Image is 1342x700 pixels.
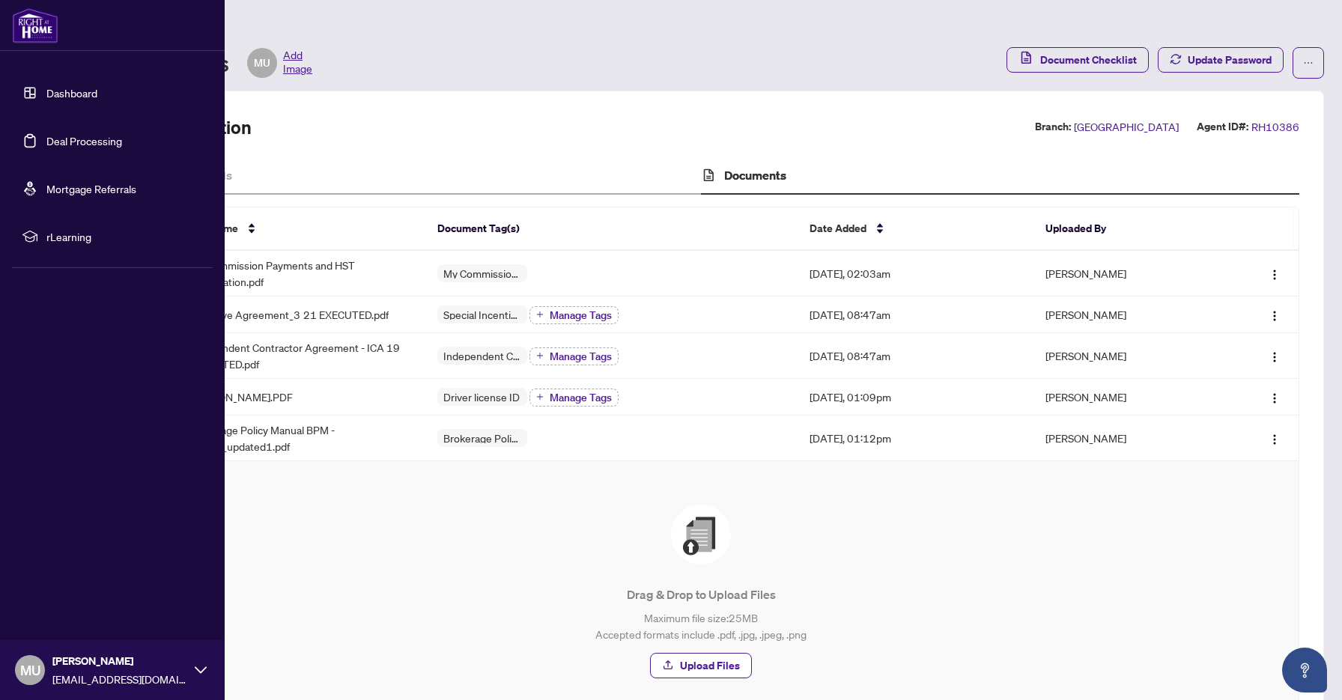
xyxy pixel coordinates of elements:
[1269,433,1281,445] img: Logo
[1033,379,1219,416] td: [PERSON_NAME]
[536,393,544,401] span: plus
[52,653,187,669] span: [PERSON_NAME]
[189,257,413,290] span: My Commission Payments and HST Registration.pdf
[1303,58,1314,68] span: ellipsis
[1263,344,1287,368] button: Logo
[437,433,527,443] span: Brokerage Policy Manual
[1188,48,1272,72] span: Update Password
[133,609,1269,642] p: Maximum file size: 25 MB Accepted formats include .pdf, .jpg, .jpeg, .png
[437,392,526,402] span: Driver license ID
[254,55,270,71] span: MU
[1269,392,1281,404] img: Logo
[1006,47,1149,73] button: Document Checklist
[20,660,40,681] span: MU
[12,7,58,43] img: logo
[1033,251,1219,296] td: [PERSON_NAME]
[1263,385,1287,409] button: Logo
[1269,310,1281,322] img: Logo
[550,310,612,320] span: Manage Tags
[133,585,1269,603] p: Drag & Drop to Upload Files
[536,352,544,359] span: plus
[189,339,413,372] span: Independent Contractor Agreement - ICA 19 EXECUTED.pdf
[1197,118,1248,136] label: Agent ID#:
[1033,416,1219,461] td: [PERSON_NAME]
[437,350,527,361] span: Independent Contractor Agreement
[798,333,1033,379] td: [DATE], 08:47am
[1074,118,1179,136] span: [GEOGRAPHIC_DATA]
[437,268,527,279] span: My Commission Payments and HST Registration
[1251,118,1299,136] span: RH10386
[798,416,1033,461] td: [DATE], 01:12pm
[798,207,1033,251] th: Date Added
[46,228,202,245] span: rLearning
[189,389,293,405] span: [PERSON_NAME].PDF
[46,182,136,195] a: Mortgage Referrals
[724,166,786,184] h4: Documents
[536,311,544,318] span: plus
[1035,118,1071,136] label: Branch:
[1033,207,1219,251] th: Uploaded By
[1263,302,1287,326] button: Logo
[46,86,97,100] a: Dashboard
[1263,261,1287,285] button: Logo
[52,671,187,687] span: [EMAIL_ADDRESS][DOMAIN_NAME]
[650,653,752,678] button: Upload Files
[550,392,612,403] span: Manage Tags
[529,347,619,365] button: Manage Tags
[798,379,1033,416] td: [DATE], 01:09pm
[1040,48,1137,72] span: Document Checklist
[1033,333,1219,379] td: [PERSON_NAME]
[798,251,1033,296] td: [DATE], 02:03am
[1269,269,1281,281] img: Logo
[1158,47,1284,73] button: Update Password
[46,134,122,147] a: Deal Processing
[529,389,619,407] button: Manage Tags
[671,505,731,564] img: File Upload
[680,654,740,678] span: Upload Files
[189,306,389,323] span: Incentive Agreement_3 21 EXECUTED.pdf
[810,220,866,237] span: Date Added
[189,421,413,454] span: Brokerage Policy Manual BPM - [DATE]_updated1.pdf
[283,48,312,78] span: Add Image
[529,306,619,324] button: Manage Tags
[1263,426,1287,450] button: Logo
[1269,351,1281,363] img: Logo
[1282,648,1327,693] button: Open asap
[425,207,798,251] th: Document Tag(s)
[437,309,527,320] span: Special Incentive Agreement
[798,296,1033,333] td: [DATE], 08:47am
[177,207,425,251] th: File Name
[1033,296,1219,333] td: [PERSON_NAME]
[550,351,612,362] span: Manage Tags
